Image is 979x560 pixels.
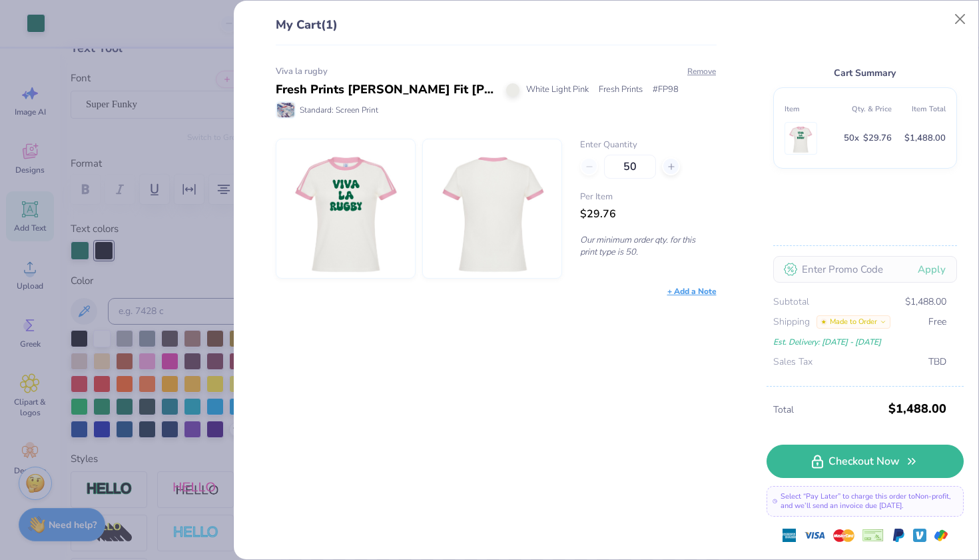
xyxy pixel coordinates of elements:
[892,529,905,542] img: Paypal
[580,191,716,204] span: Per Item
[277,103,294,117] img: Standard: Screen Print
[773,403,884,417] span: Total
[773,355,813,369] span: Sales Tax
[580,139,716,152] label: Enter Quantity
[300,104,378,116] span: Standard: Screen Print
[526,83,589,97] span: White Light Pink
[276,81,496,99] div: Fresh Prints [PERSON_NAME] Fit [PERSON_NAME] Shirt with Stripes
[816,315,890,329] div: Made to Order
[804,525,825,546] img: visa
[773,256,957,283] input: Enter Promo Code
[833,525,854,546] img: master-card
[928,355,946,369] span: TBD
[435,139,549,278] img: Fresh Prints FP98
[862,529,884,542] img: cheque
[687,65,717,77] button: Remove
[783,529,796,542] img: express
[580,234,716,258] p: Our minimum order qty. for this print type is 50.
[844,131,859,146] span: 50 x
[580,207,616,221] span: $29.76
[773,295,809,309] span: Subtotal
[773,315,810,329] span: Shipping
[904,131,946,146] span: $1,488.00
[892,99,946,119] th: Item Total
[838,99,892,119] th: Qty. & Price
[928,315,946,329] span: Free
[905,295,946,309] span: $1,488.00
[276,65,717,79] div: Viva la rugby
[948,7,973,32] button: Close
[913,529,926,542] img: Venmo
[599,83,643,97] span: Fresh Prints
[667,285,717,297] div: + Add a Note
[888,397,946,421] span: $1,488.00
[767,486,964,517] div: Select “Pay Later” to charge this order to Non-profit , and we’ll send an invoice due [DATE].
[276,16,717,45] div: My Cart (1)
[785,99,838,119] th: Item
[604,155,656,179] input: – –
[788,123,814,154] img: Fresh Prints FP98
[934,529,948,542] img: GPay
[773,65,957,81] div: Cart Summary
[288,139,403,278] img: Fresh Prints FP98
[767,445,964,478] a: Checkout Now
[863,131,892,146] span: $29.76
[653,83,679,97] span: # FP98
[773,335,946,349] div: Est. Delivery: [DATE] - [DATE]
